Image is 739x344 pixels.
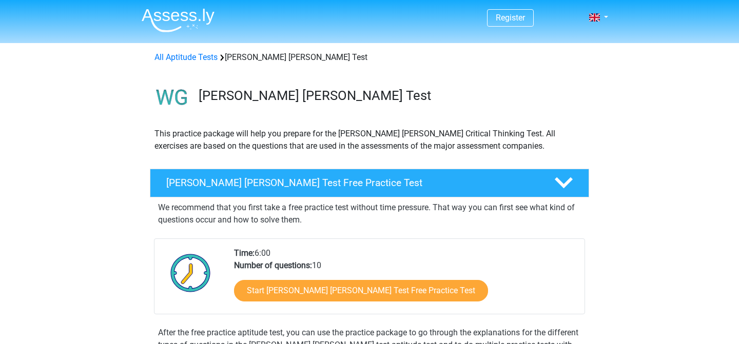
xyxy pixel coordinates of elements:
[142,8,215,32] img: Assessly
[158,201,581,226] p: We recommend that you first take a free practice test without time pressure. That way you can fir...
[165,247,217,298] img: Clock
[199,88,581,104] h3: [PERSON_NAME] [PERSON_NAME] Test
[234,280,488,301] a: Start [PERSON_NAME] [PERSON_NAME] Test Free Practice Test
[154,128,585,152] p: This practice package will help you prepare for the [PERSON_NAME] [PERSON_NAME] Critical Thinking...
[234,260,312,270] b: Number of questions:
[154,52,218,62] a: All Aptitude Tests
[234,248,255,258] b: Time:
[150,51,589,64] div: [PERSON_NAME] [PERSON_NAME] Test
[150,76,194,119] img: watson glaser test
[146,169,593,197] a: [PERSON_NAME] [PERSON_NAME] Test Free Practice Test
[496,13,525,23] a: Register
[166,177,538,189] h4: [PERSON_NAME] [PERSON_NAME] Test Free Practice Test
[226,247,584,314] div: 6:00 10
